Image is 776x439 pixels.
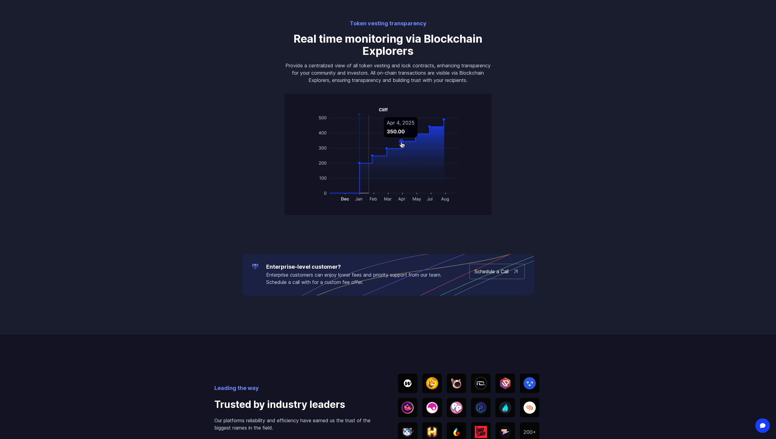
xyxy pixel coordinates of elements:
[284,33,492,57] h3: Real time monitoring via Blockchain Explorers
[402,402,414,414] img: Whales market
[469,264,525,279] a: Schedule a Call
[450,377,463,389] img: Popcat
[524,430,536,434] img: 200+
[284,62,492,84] p: Provide a centralized view of all token vesting and lock contracts, enhancing transparency for yo...
[499,377,511,389] img: UpRock
[499,402,511,414] img: SolBlaze
[450,426,463,438] img: Turbos
[450,402,463,414] img: Pool Party
[284,19,492,28] p: Token vesting transparency
[512,268,520,275] img: arrow
[426,402,438,414] img: Elixir Games
[475,426,487,438] img: MadLads
[499,426,511,438] img: Zeus
[755,418,770,433] div: Open Intercom Messenger
[524,377,536,389] img: SEND
[402,377,414,389] img: Wornhole
[214,417,378,431] p: Our platforms reliability and efficiency have earned us the trust of the biggest names in the field.
[426,427,438,437] img: Honeyland
[474,268,509,275] p: Schedule a Call
[524,402,536,414] img: Solend
[214,384,378,392] p: Leading the way
[214,397,378,412] h4: Trusted by industry leaders
[426,377,438,389] img: BONK
[475,377,487,389] img: IOnet
[402,427,414,437] img: WEN
[475,402,487,414] img: Radyum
